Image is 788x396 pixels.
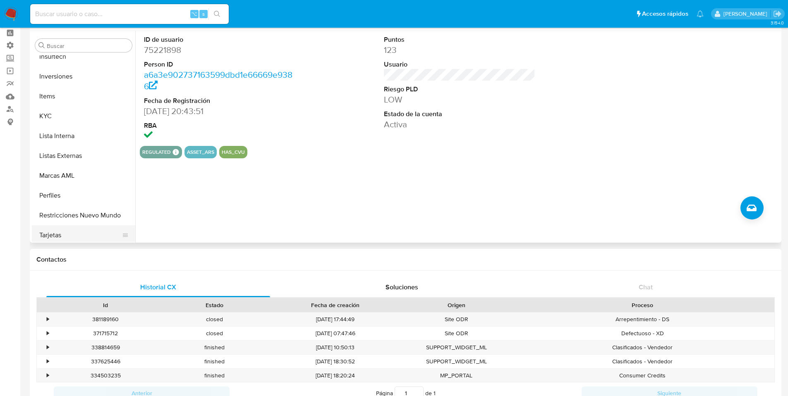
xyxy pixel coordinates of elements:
[511,313,774,326] div: Arrepentimiento - DS
[160,313,269,326] div: closed
[384,110,536,119] dt: Estado de la cuenta
[517,301,769,309] div: Proceso
[408,301,505,309] div: Origen
[697,10,704,17] a: Notificaciones
[402,369,511,382] div: MP_PORTAL
[269,327,402,340] div: [DATE] 07:47:46
[36,255,775,264] h1: Contactos
[511,355,774,368] div: Clasificados - Vendedor
[144,69,292,92] a: a6a3e902737163599dbd1e66669e9386
[32,106,135,126] button: KYC
[402,355,511,368] div: SUPPORT_WIDGET_ML
[384,60,536,69] dt: Usuario
[51,355,160,368] div: 337625446
[723,10,770,18] p: lautaro.chamorro@mercadolibre.com
[511,369,774,382] div: Consumer Credits
[38,42,45,49] button: Buscar
[269,313,402,326] div: [DATE] 17:44:49
[47,372,49,379] div: •
[386,282,418,292] span: Soluciones
[32,67,135,86] button: Inversiones
[144,35,296,44] dt: ID de usuario
[384,35,536,44] dt: Puntos
[639,282,653,292] span: Chat
[269,341,402,354] div: [DATE] 10:50:13
[222,150,245,154] button: has_cvu
[32,186,135,205] button: Perfiles
[144,96,296,105] dt: Fecha de Registración
[51,327,160,340] div: 371715712
[32,146,135,166] button: Listas Externas
[144,105,296,117] dd: [DATE] 20:43:51
[160,355,269,368] div: finished
[642,10,688,18] span: Accesos rápidos
[384,85,536,94] dt: Riesgo PLD
[144,60,296,69] dt: Person ID
[402,313,511,326] div: Site ODR
[187,150,214,154] button: asset_ars
[51,313,160,326] div: 381189160
[771,19,784,26] span: 3.154.0
[30,9,229,19] input: Buscar usuario o caso...
[32,205,135,225] button: Restricciones Nuevo Mundo
[32,86,135,106] button: Items
[511,327,774,340] div: Defectuoso - XD
[51,341,160,354] div: 338814659
[166,301,263,309] div: Estado
[142,150,171,154] button: regulated
[402,327,511,340] div: Site ODR
[191,10,197,18] span: ⌥
[269,369,402,382] div: [DATE] 18:20:24
[32,166,135,186] button: Marcas AML
[208,8,225,20] button: search-icon
[202,10,205,18] span: s
[384,94,536,105] dd: LOW
[32,225,129,245] button: Tarjetas
[51,369,160,382] div: 334503235
[384,44,536,56] dd: 123
[144,44,296,56] dd: 75221898
[160,341,269,354] div: finished
[160,369,269,382] div: finished
[402,341,511,354] div: SUPPORT_WIDGET_ML
[511,341,774,354] div: Clasificados - Vendedor
[384,119,536,130] dd: Activa
[47,42,129,50] input: Buscar
[275,301,396,309] div: Fecha de creación
[140,282,176,292] span: Historial CX
[47,344,49,351] div: •
[47,315,49,323] div: •
[32,47,135,67] button: Insurtech
[47,329,49,337] div: •
[32,126,135,146] button: Lista Interna
[160,327,269,340] div: closed
[773,10,782,18] a: Salir
[47,358,49,365] div: •
[57,301,154,309] div: Id
[144,121,296,130] dt: RBA
[269,355,402,368] div: [DATE] 18:30:52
